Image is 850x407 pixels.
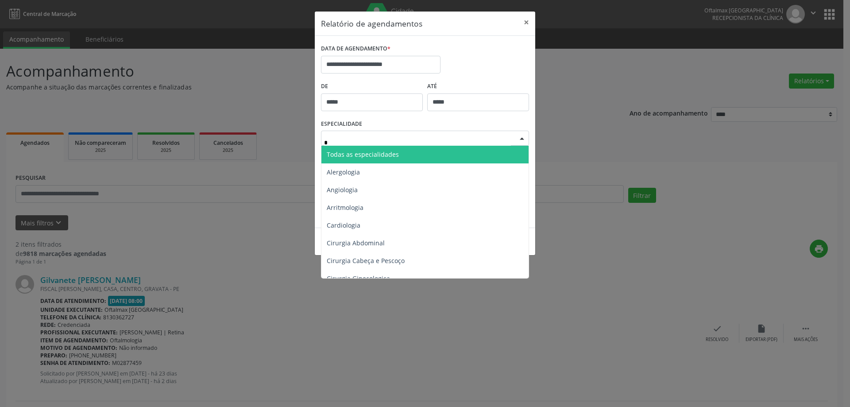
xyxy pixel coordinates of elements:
[327,203,363,212] span: Arritmologia
[327,186,358,194] span: Angiologia
[327,274,390,283] span: Cirurgia Ginecologica
[327,221,360,229] span: Cardiologia
[321,80,423,93] label: De
[327,239,385,247] span: Cirurgia Abdominal
[327,256,405,265] span: Cirurgia Cabeça e Pescoço
[321,42,390,56] label: DATA DE AGENDAMENTO
[321,117,362,131] label: ESPECIALIDADE
[327,150,399,159] span: Todas as especialidades
[518,12,535,33] button: Close
[321,18,422,29] h5: Relatório de agendamentos
[327,168,360,176] span: Alergologia
[427,80,529,93] label: ATÉ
